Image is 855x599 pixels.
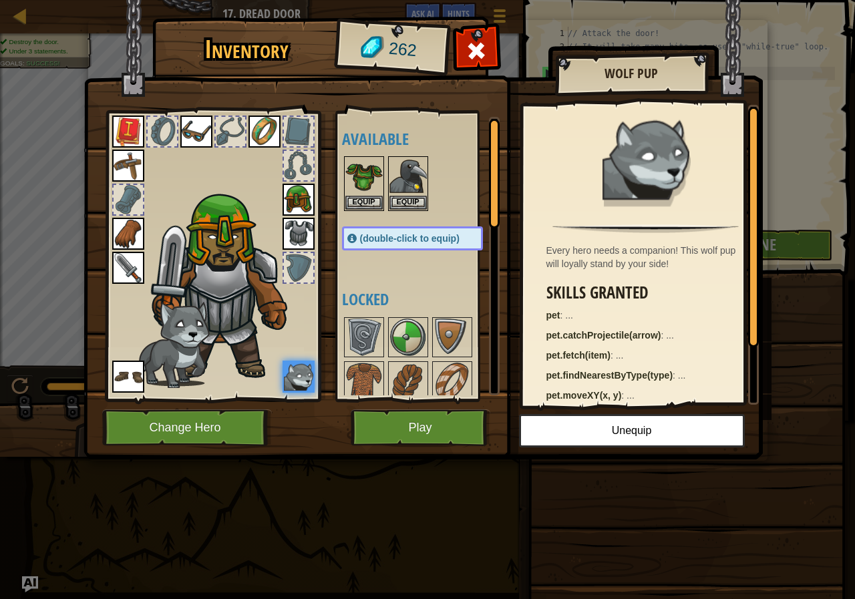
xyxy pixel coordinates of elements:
[345,319,383,356] img: portrait.png
[560,310,566,321] span: :
[387,37,417,63] span: 262
[603,115,689,202] img: portrait.png
[546,244,752,270] div: Every hero needs a companion! This wolf pup will loyally stand by your side!
[673,370,678,381] span: :
[389,363,427,400] img: portrait.png
[434,319,471,356] img: portrait.png
[546,330,661,341] strong: pet.catchProjectile(arrow)
[546,310,560,321] strong: pet
[389,319,427,356] img: portrait.png
[283,361,315,393] img: portrait.png
[389,158,427,195] img: portrait.png
[112,361,144,393] img: portrait.png
[162,35,332,63] h1: Inventory
[180,116,212,148] img: portrait.png
[666,330,674,341] span: ...
[283,184,315,216] img: portrait.png
[146,188,309,382] img: male.png
[611,350,616,361] span: :
[248,116,281,148] img: portrait.png
[389,196,427,210] button: Equip
[360,233,460,244] span: (double-click to equip)
[283,218,315,250] img: portrait.png
[112,252,144,284] img: portrait.png
[342,290,510,308] h4: Locked
[351,409,490,446] button: Play
[342,130,510,148] h4: Available
[434,363,471,400] img: portrait.png
[345,363,383,400] img: portrait.png
[552,224,738,233] img: hr.png
[546,370,673,381] strong: pet.findNearestByType(type)
[565,310,573,321] span: ...
[345,158,383,195] img: portrait.png
[112,150,144,182] img: portrait.png
[112,218,144,250] img: portrait.png
[345,196,383,210] button: Equip
[678,370,686,381] span: ...
[568,66,694,81] h2: Wolf Pup
[546,350,611,361] strong: pet.fetch(item)
[112,116,144,148] img: portrait.png
[627,390,635,401] span: ...
[135,301,210,388] img: wolf-pup-paper-doll.png
[616,350,624,361] span: ...
[661,330,666,341] span: :
[519,414,745,447] button: Unequip
[621,390,627,401] span: :
[546,284,752,302] h3: Skills Granted
[102,409,272,446] button: Change Hero
[546,390,622,401] strong: pet.moveXY(x, y)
